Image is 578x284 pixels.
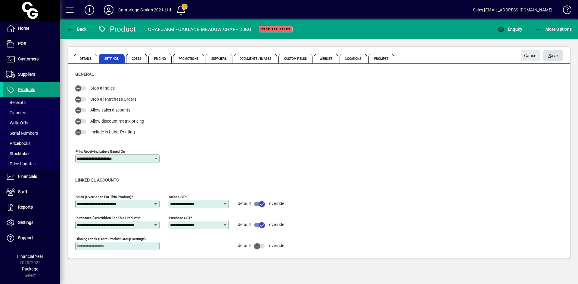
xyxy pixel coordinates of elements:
[18,72,35,77] span: Suppliers
[497,27,522,32] span: Enquiry
[6,141,30,146] span: Pricebooks
[3,169,60,184] a: Financials
[90,97,136,102] span: Stop all Purchase Orders
[6,151,30,156] span: Stocktakes
[169,194,185,199] mat-label: Sales GST
[3,97,60,108] a: Receipts
[18,87,35,92] span: Products
[3,21,60,36] a: Home
[3,159,60,169] a: Price Updates
[173,54,204,63] span: Promotions
[76,194,131,199] mat-label: Sales (overridden for this product)
[269,243,284,248] span: override
[18,26,29,31] span: Home
[18,220,33,225] span: Settings
[3,36,60,51] a: POS
[80,5,99,15] button: Add
[90,86,115,90] span: Stop all sales
[238,222,251,227] span: default
[74,54,97,63] span: Details
[3,200,60,215] a: Reports
[269,201,284,206] span: override
[206,54,232,63] span: Suppliers
[126,54,147,63] span: Costs
[76,215,139,220] mat-label: Purchases (overridden for this product)
[314,54,338,63] span: Website
[18,205,33,209] span: Reports
[60,24,93,35] app-page-header-button: Back
[18,56,39,61] span: Customers
[18,235,33,240] span: Support
[169,215,191,220] mat-label: Purchase GST
[269,222,284,227] span: override
[98,24,136,34] div: Product
[238,201,251,206] span: default
[99,54,125,63] span: Settings
[18,189,27,194] span: Staff
[90,119,144,124] span: Allow discount matrix pricing
[67,27,87,32] span: Back
[22,267,38,271] span: Package
[278,54,312,63] span: Custom Fields
[90,130,135,134] span: Include in Label Printing
[548,51,558,61] span: ave
[65,24,88,35] button: Back
[76,237,146,241] mat-label: Closing stock (from product group settings)
[548,53,551,58] span: S
[496,24,524,35] button: Enquiry
[17,254,43,259] span: Financial Year
[90,108,130,112] span: Allow sales discounts
[534,24,573,35] button: More Options
[340,54,367,63] span: Locations
[6,161,36,166] span: Price Updates
[543,50,563,61] button: Save
[521,50,540,61] button: Cancel
[3,138,60,148] a: Pricebooks
[234,54,277,63] span: Documents / Images
[524,51,537,61] span: Cancel
[558,1,570,21] a: Knowledge Base
[6,131,38,136] span: Serial Numbers
[118,5,171,15] div: Cambridge Grains 2021 Ltd
[6,121,28,125] span: Write Offs
[3,231,60,246] a: Support
[3,108,60,118] a: Transfers
[3,128,60,138] a: Serial Numbers
[368,54,394,63] span: Prompts
[3,67,60,82] a: Suppliers
[148,25,251,34] div: CHAFOAKM - OAKLANE MEADOW CHAFF 20KG
[18,41,26,46] span: POS
[76,149,125,153] mat-label: Print Receiving Labels Based On
[535,27,572,32] span: More Options
[3,52,60,67] a: Customers
[3,185,60,200] a: Staff
[3,215,60,230] a: Settings
[261,27,290,31] span: Stop all sales
[3,148,60,159] a: Stocktakes
[6,100,26,105] span: Receipts
[75,72,94,77] span: General
[473,5,552,15] div: Sales [EMAIL_ADDRESS][DOMAIN_NAME]
[238,243,251,248] span: default
[18,174,37,179] span: Financials
[75,178,119,182] span: Linked GL accounts
[3,118,60,128] a: Write Offs
[99,5,118,15] button: Profile
[6,110,27,115] span: Transfers
[148,54,172,63] span: Pricing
